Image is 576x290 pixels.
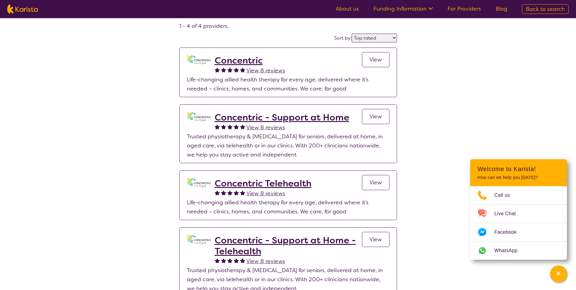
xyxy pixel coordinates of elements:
[7,5,38,14] img: Karista logo
[234,258,239,263] img: fullstar
[369,236,382,243] span: View
[221,190,226,195] img: fullstar
[240,67,245,72] img: fullstar
[526,5,565,13] span: Back to search
[522,4,569,14] a: Back to search
[477,165,560,173] h2: Welcome to Karista!
[221,124,226,129] img: fullstar
[227,124,233,129] img: fullstar
[496,5,507,12] a: Blog
[187,235,211,245] img: h3dfvoetcbe6d57qsjjs.png
[246,189,285,198] a: View 8 reviews
[246,124,285,131] span: View 8 reviews
[240,124,245,129] img: fullstar
[494,191,517,200] span: Call us
[215,67,220,72] img: fullstar
[246,66,285,75] a: View 8 reviews
[470,242,567,260] a: Web link opens in a new tab.
[215,55,285,66] a: Concentric
[477,175,560,180] p: How can we help you [DATE]?
[470,186,567,260] ul: Choose channel
[334,35,352,41] label: Sort by:
[187,55,211,65] img: gbybpnyn6u9ix5kguem6.png
[246,190,285,197] span: View 8 reviews
[187,112,211,122] img: h3dfvoetcbe6d57qsjjs.png
[227,67,233,72] img: fullstar
[494,246,525,255] span: WhatsApp
[240,190,245,195] img: fullstar
[240,258,245,263] img: fullstar
[246,257,285,266] a: View 8 reviews
[227,258,233,263] img: fullstar
[447,5,481,12] a: For Providers
[215,190,220,195] img: fullstar
[234,67,239,72] img: fullstar
[234,124,239,129] img: fullstar
[221,258,226,263] img: fullstar
[234,190,239,195] img: fullstar
[246,258,285,265] span: View 8 reviews
[336,5,359,12] a: About us
[215,235,362,257] a: Concentric - Support at Home - Telehealth
[215,258,220,263] img: fullstar
[470,159,567,260] div: Channel Menu
[246,123,285,132] a: View 8 reviews
[215,124,220,129] img: fullstar
[494,209,523,218] span: Live Chat
[179,22,397,30] h4: 1 - 4 of 4 providers .
[187,178,211,188] img: gbybpnyn6u9ix5kguem6.png
[227,190,233,195] img: fullstar
[369,113,382,120] span: View
[187,198,389,216] p: Life-changing allied health therapy for every age, delivered where it’s needed – clinics, homes, ...
[369,179,382,186] span: View
[215,112,349,123] a: Concentric - Support at Home
[550,265,567,282] button: Channel Menu
[187,75,389,93] p: Life-changing allied health therapy for every age, delivered where it’s needed – clinics, homes, ...
[246,67,285,74] span: View 8 reviews
[362,175,389,190] a: View
[187,132,389,159] p: Trusted physiotherapy & [MEDICAL_DATA] for seniors, delivered at home, in aged care, via teleheal...
[215,178,311,189] a: Concentric Telehealth
[221,67,226,72] img: fullstar
[369,56,382,63] span: View
[362,109,389,124] a: View
[362,52,389,67] a: View
[494,228,524,237] span: Facebook
[362,232,389,247] a: View
[373,5,433,12] a: Funding Information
